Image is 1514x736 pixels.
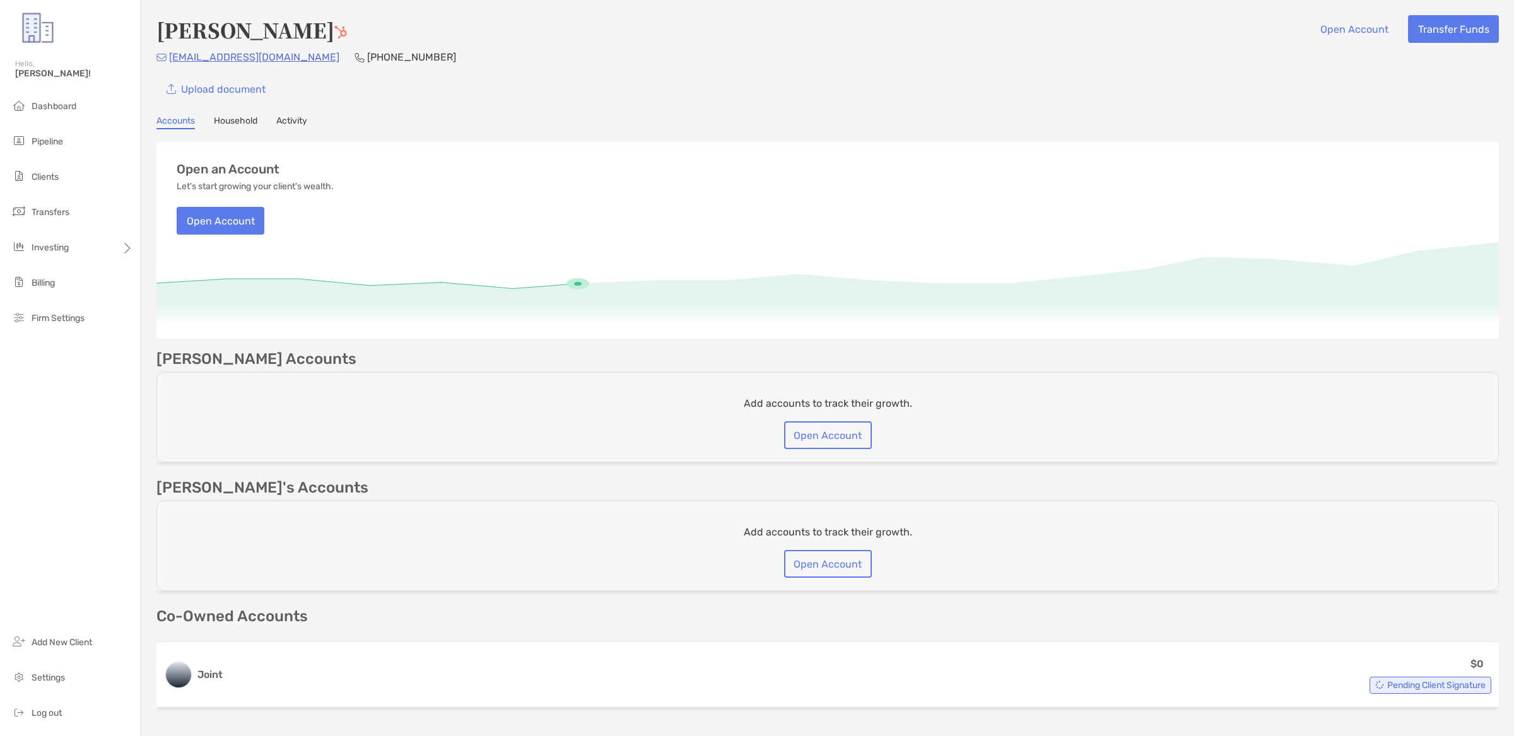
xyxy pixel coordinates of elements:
p: [PERSON_NAME] Accounts [156,351,356,367]
button: Open Account [784,550,872,578]
p: [PERSON_NAME]'s Accounts [156,480,368,496]
span: Add New Client [32,637,92,648]
img: settings icon [11,669,26,684]
h3: Joint [197,667,223,682]
img: dashboard icon [11,98,26,113]
img: Zoe Logo [15,5,61,50]
span: Settings [32,672,65,683]
button: Transfer Funds [1408,15,1499,43]
span: Billing [32,277,55,288]
span: Pending Client Signature [1387,682,1486,689]
p: Add accounts to track their growth. [744,524,912,540]
p: [PHONE_NUMBER] [367,49,456,65]
h3: Open an Account [177,162,279,177]
img: button icon [167,84,176,95]
img: pipeline icon [11,133,26,148]
img: firm-settings icon [11,310,26,325]
button: Open Account [784,421,872,449]
p: $0 [1470,656,1484,672]
a: Activity [276,115,307,129]
img: logout icon [11,704,26,720]
h4: [PERSON_NAME] [156,15,347,44]
span: Clients [32,172,59,182]
p: [EMAIL_ADDRESS][DOMAIN_NAME] [169,49,339,65]
button: Open Account [177,207,264,235]
a: Go to Hubspot Deal [334,15,347,44]
span: Pipeline [32,136,63,147]
img: billing icon [11,274,26,289]
p: Let's start growing your client's wealth. [177,182,334,192]
span: Dashboard [32,101,76,112]
p: Add accounts to track their growth. [744,395,912,411]
img: add_new_client icon [11,634,26,649]
span: Log out [32,708,62,718]
span: Transfers [32,207,69,218]
a: Accounts [156,115,195,129]
img: logo account [166,662,191,687]
span: [PERSON_NAME]! [15,68,133,79]
img: investing icon [11,239,26,254]
a: Household [214,115,257,129]
a: Upload document [156,75,275,103]
img: Phone Icon [355,52,365,62]
img: Account Status icon [1375,681,1384,689]
span: Firm Settings [32,313,85,324]
img: transfers icon [11,204,26,219]
img: Hubspot Icon [334,26,347,38]
button: Open Account [1310,15,1398,43]
span: Investing [32,242,69,253]
img: Email Icon [156,54,167,61]
p: Co-Owned Accounts [156,609,1499,624]
img: clients icon [11,168,26,184]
